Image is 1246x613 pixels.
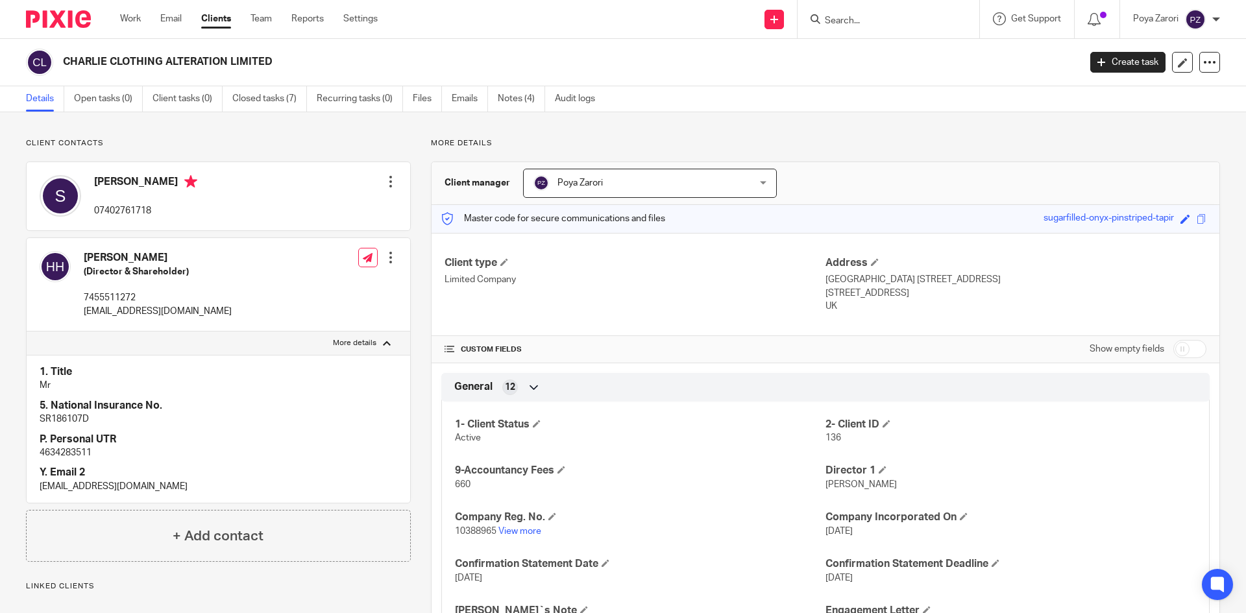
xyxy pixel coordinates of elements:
p: More details [431,138,1220,149]
div: sugarfilled-onyx-pinstriped-tapir [1044,211,1174,226]
span: 136 [825,433,841,442]
a: Notes (4) [498,86,545,112]
a: Closed tasks (7) [232,86,307,112]
p: SR186107D [40,413,397,426]
span: [PERSON_NAME] [825,480,897,489]
a: View more [498,527,541,536]
h4: Director 1 [825,464,1196,477]
p: 7455511272 [84,291,232,304]
img: svg%3E [40,175,81,217]
h4: + Add contact [173,526,263,546]
h4: [PERSON_NAME] [84,251,232,265]
a: Emails [452,86,488,112]
a: Audit logs [555,86,605,112]
label: Show empty fields [1090,343,1164,355]
h4: CUSTOM FIELDS [445,344,825,355]
a: Clients [201,12,231,25]
h4: 1. Title [40,365,397,379]
span: [DATE] [455,573,482,583]
span: 12 [505,381,515,394]
h5: (Director & Shareholder) [84,265,232,278]
p: [EMAIL_ADDRESS][DOMAIN_NAME] [40,480,397,493]
a: Work [120,12,141,25]
h4: Confirmation Statement Date [455,557,825,571]
p: [GEOGRAPHIC_DATA] [STREET_ADDRESS] [825,273,1206,286]
h4: P. Personal UTR [40,433,397,446]
h4: Client type [445,256,825,270]
h3: Client manager [445,176,510,189]
p: UK [825,300,1206,313]
a: Settings [343,12,378,25]
p: Client contacts [26,138,411,149]
a: Reports [291,12,324,25]
span: [DATE] [825,573,853,583]
a: Email [160,12,182,25]
h4: 1- Client Status [455,418,825,431]
h4: Company Incorporated On [825,511,1196,524]
span: [DATE] [825,527,853,536]
a: Recurring tasks (0) [317,86,403,112]
p: Master code for secure communications and files [441,212,665,225]
p: [EMAIL_ADDRESS][DOMAIN_NAME] [84,305,232,318]
h4: Y. Email 2 [40,466,397,479]
img: svg%3E [533,175,549,191]
h4: 9-Accountancy Fees [455,464,825,477]
span: 10388965 [455,527,496,536]
i: Primary [184,175,197,188]
h4: 2- Client ID [825,418,1196,431]
p: 07402761718 [94,204,197,217]
p: [STREET_ADDRESS] [825,287,1206,300]
span: Poya Zarori [557,178,603,187]
input: Search [824,16,940,27]
p: More details [333,338,376,348]
a: Client tasks (0) [153,86,223,112]
p: Limited Company [445,273,825,286]
a: Files [413,86,442,112]
img: svg%3E [1185,9,1206,30]
p: Mr [40,379,397,392]
a: Open tasks (0) [74,86,143,112]
h2: CHARLIE CLOTHING ALTERATION LIMITED [63,55,869,69]
img: Pixie [26,10,91,28]
p: Poya Zarori [1133,12,1179,25]
span: 660 [455,480,470,489]
h4: Address [825,256,1206,270]
span: Active [455,433,481,442]
span: Get Support [1011,14,1061,23]
img: svg%3E [40,251,71,282]
a: Team [250,12,272,25]
a: Details [26,86,64,112]
h4: 5. National Insurance No. [40,399,397,413]
h4: Confirmation Statement Deadline [825,557,1196,571]
h4: [PERSON_NAME] [94,175,197,191]
a: Create task [1090,52,1166,73]
img: svg%3E [26,49,53,76]
span: General [454,380,493,394]
p: Linked clients [26,581,411,592]
p: 4634283511 [40,446,397,459]
h4: Company Reg. No. [455,511,825,524]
